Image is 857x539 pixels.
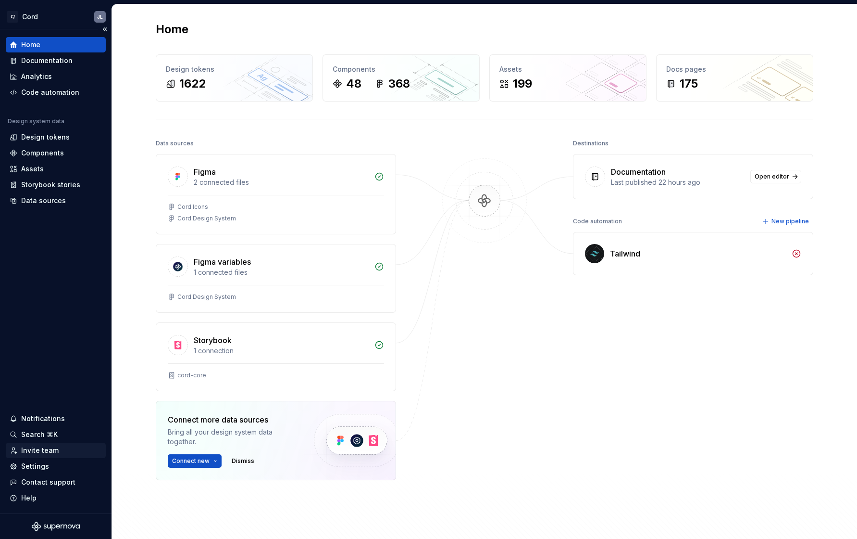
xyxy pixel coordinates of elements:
a: Figma2 connected filesCord IconsCord Design System [156,154,396,234]
a: Figma variables1 connected filesCord Design System [156,244,396,313]
span: New pipeline [771,218,809,225]
div: Assets [499,64,636,74]
div: Design tokens [21,132,70,142]
div: Cord Icons [177,203,208,211]
span: Connect new [172,457,210,465]
div: Assets [21,164,44,174]
div: Storybook [194,334,232,346]
div: Notifications [21,414,65,423]
div: Home [21,40,40,50]
button: Search ⌘K [6,427,106,442]
button: C/CordJL [2,6,110,27]
div: 368 [388,76,410,91]
span: Dismiss [232,457,254,465]
div: Components [333,64,470,74]
div: Documentation [21,56,73,65]
h2: Home [156,22,188,37]
div: 1 connection [194,346,369,356]
div: Documentation [611,166,666,178]
a: Components48368 [323,54,480,102]
div: C/ [7,11,18,23]
div: 2 connected files [194,178,369,187]
a: Home [6,37,106,52]
div: 199 [513,76,532,91]
a: Design tokens1622 [156,54,313,102]
div: cord-core [177,372,206,379]
div: Contact support [21,477,75,487]
button: New pipeline [759,215,813,228]
div: Design tokens [166,64,303,74]
a: Open editor [750,170,801,183]
div: Connect more data sources [168,414,298,425]
a: Design tokens [6,129,106,145]
a: Settings [6,459,106,474]
div: 1 connected files [194,268,369,277]
button: Collapse sidebar [98,23,112,36]
a: Assets [6,161,106,177]
div: JL [97,13,103,21]
div: Code automation [573,215,622,228]
div: Settings [21,462,49,471]
div: Search ⌘K [21,430,58,439]
div: Analytics [21,72,52,81]
div: Data sources [156,137,194,150]
div: 1622 [179,76,206,91]
button: Dismiss [227,454,259,468]
div: Code automation [21,88,79,97]
div: Design system data [8,117,64,125]
a: Documentation [6,53,106,68]
div: 175 [680,76,698,91]
button: Connect new [168,454,222,468]
button: Help [6,490,106,506]
div: Figma variables [194,256,251,268]
div: Figma [194,166,216,178]
a: Analytics [6,69,106,84]
button: Contact support [6,475,106,490]
a: Assets199 [489,54,646,102]
div: Last published 22 hours ago [611,178,745,187]
a: Storybook stories [6,177,106,192]
div: Cord Design System [177,293,236,301]
div: Storybook stories [21,180,80,190]
div: Invite team [21,446,59,455]
a: Docs pages175 [656,54,813,102]
div: Help [21,493,37,503]
div: Tailwind [610,248,640,259]
a: Components [6,145,106,161]
div: Components [21,148,64,158]
div: Data sources [21,196,66,205]
div: Destinations [573,137,609,150]
button: Notifications [6,411,106,426]
a: Data sources [6,193,106,208]
div: 48 [346,76,361,91]
a: Code automation [6,85,106,100]
div: Cord Design System [177,215,236,222]
a: Invite team [6,443,106,458]
div: Bring all your design system data together. [168,427,298,447]
div: Cord [22,12,38,22]
a: Storybook1 connectioncord-core [156,322,396,391]
span: Open editor [755,173,789,180]
div: Docs pages [666,64,803,74]
svg: Supernova Logo [32,522,80,531]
